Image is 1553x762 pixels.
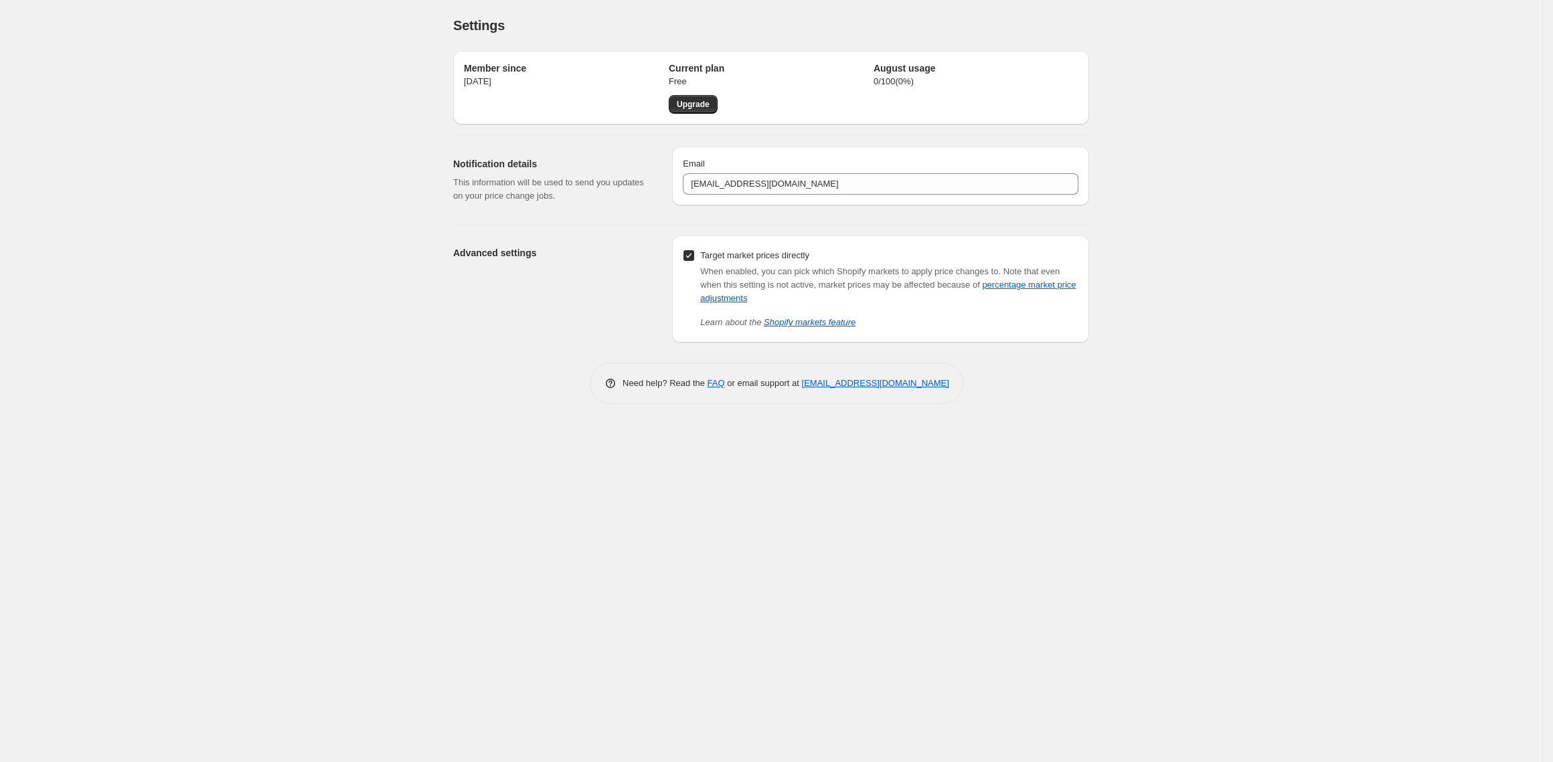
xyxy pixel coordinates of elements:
[669,75,874,88] p: Free
[683,159,705,169] span: Email
[708,378,725,388] a: FAQ
[802,378,949,388] a: [EMAIL_ADDRESS][DOMAIN_NAME]
[669,62,874,75] h2: Current plan
[623,378,708,388] span: Need help? Read the
[464,75,669,88] p: [DATE]
[874,75,1078,88] p: 0 / 100 ( 0 %)
[874,62,1078,75] h2: August usage
[700,266,1001,276] span: When enabled, you can pick which Shopify markets to apply price changes to.
[453,18,505,33] span: Settings
[677,99,710,110] span: Upgrade
[700,250,809,260] span: Target market prices directly
[700,266,1076,303] span: Note that even when this setting is not active, market prices may be affected because of
[764,317,855,327] a: Shopify markets feature
[453,157,651,171] h2: Notification details
[725,378,802,388] span: or email support at
[669,95,718,114] a: Upgrade
[464,62,669,75] h2: Member since
[453,246,651,260] h2: Advanced settings
[700,317,855,327] i: Learn about the
[453,176,651,203] p: This information will be used to send you updates on your price change jobs.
